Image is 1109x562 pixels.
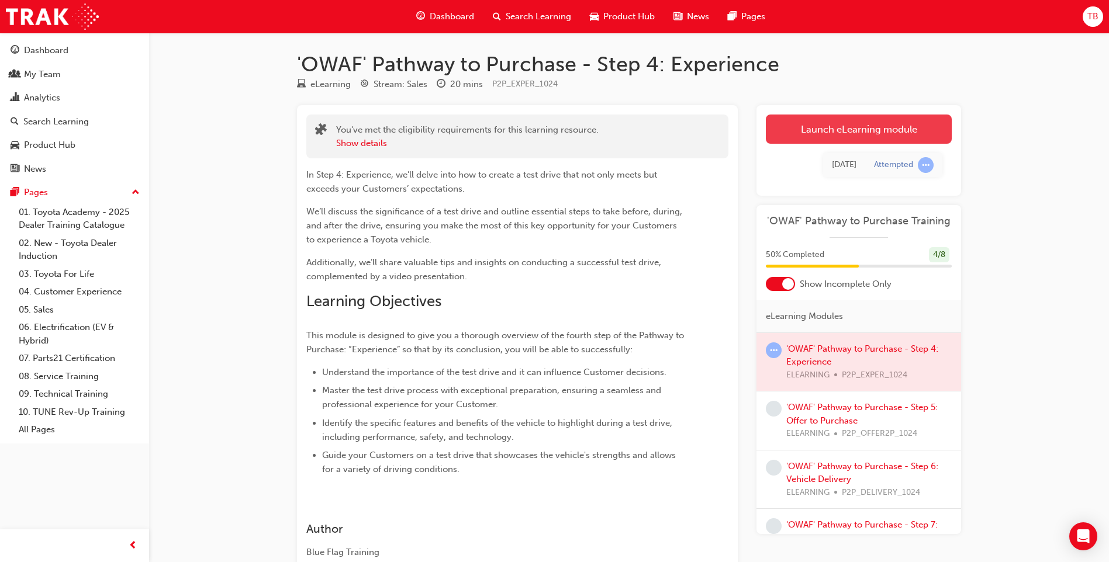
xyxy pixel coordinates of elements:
a: 09. Technical Training [14,385,144,403]
div: Search Learning [23,115,89,129]
span: Additionally, we’ll share valuable tips and insights on conducting a successful test drive, compl... [306,257,664,282]
span: learningResourceType_ELEARNING-icon [297,79,306,90]
div: Attempted [874,159,913,171]
span: In Step 4: Experience, we’ll delve into how to create a test drive that not only meets but exceed... [306,169,659,194]
a: All Pages [14,421,144,439]
span: ELEARNING [786,427,830,440]
span: News [687,10,709,23]
h1: 'OWAF' Pathway to Purchase - Step 4: Experience [297,51,961,77]
span: TB [1087,10,1098,23]
span: P2P_DELIVERY_1024 [842,486,920,499]
span: ELEARNING [786,486,830,499]
div: Duration [437,77,483,92]
a: news-iconNews [664,5,718,29]
span: learningRecordVerb_NONE-icon [766,460,782,476]
span: Learning resource code [492,79,558,89]
a: 'OWAF' Pathway to Purchase - Step 5: Offer to Purchase [786,402,938,426]
span: eLearning Modules [766,310,843,323]
button: DashboardMy TeamAnalyticsSearch LearningProduct HubNews [5,37,144,182]
span: P2P_OFFER2P_1024 [842,427,917,440]
span: Pages [741,10,765,23]
a: 'OWAF' Pathway to Purchase - Step 7: Follow-Up [786,519,938,543]
div: News [24,162,46,176]
span: Show Incomplete Only [800,277,892,291]
button: Pages [5,182,144,203]
div: Blue Flag Training [306,546,686,559]
a: 08. Service Training [14,367,144,386]
div: eLearning [310,78,351,91]
span: guage-icon [416,9,425,24]
button: Show details [336,137,387,150]
a: News [5,158,144,180]
a: 04. Customer Experience [14,283,144,301]
a: 'OWAF' Pathway to Purchase - Step 6: Vehicle Delivery [786,461,938,485]
div: Open Intercom Messenger [1069,522,1097,550]
span: news-icon [673,9,682,24]
span: learningRecordVerb_NONE-icon [766,518,782,534]
span: news-icon [11,164,19,175]
span: pages-icon [11,188,19,198]
a: car-iconProduct Hub [581,5,664,29]
div: Pages [24,186,48,199]
span: Search Learning [506,10,571,23]
span: search-icon [493,9,501,24]
div: You've met the eligibility requirements for this learning resource. [336,123,599,150]
span: Understand the importance of the test drive and it can influence Customer decisions. [322,367,666,377]
span: Dashboard [430,10,474,23]
a: search-iconSearch Learning [483,5,581,29]
span: We’ll discuss the significance of a test drive and outline essential steps to take before, during... [306,206,685,245]
span: chart-icon [11,93,19,103]
span: search-icon [11,117,19,127]
span: Guide your Customers on a test drive that showcases the vehicle's strengths and allows for a vari... [322,450,678,474]
span: Product Hub [603,10,655,23]
div: 20 mins [450,78,483,91]
span: learningRecordVerb_NONE-icon [766,401,782,417]
span: guage-icon [11,46,19,56]
span: car-icon [11,140,19,151]
a: 06. Electrification (EV & Hybrid) [14,318,144,349]
div: Type [297,77,351,92]
a: Analytics [5,87,144,109]
a: 10. TUNE Rev-Up Training [14,403,144,421]
div: Product Hub [24,138,75,152]
button: TB [1083,6,1103,27]
a: Launch eLearning module [766,115,952,144]
span: pages-icon [728,9,737,24]
span: This module is designed to give you a thorough overview of the fourth step of the Pathway to Purc... [306,330,686,355]
span: target-icon [360,79,369,90]
span: learningRecordVerb_ATTEMPT-icon [918,157,934,173]
div: Dashboard [24,44,68,57]
span: clock-icon [437,79,445,90]
span: people-icon [11,70,19,80]
a: guage-iconDashboard [407,5,483,29]
span: puzzle-icon [315,124,327,138]
span: car-icon [590,9,599,24]
span: prev-icon [129,539,137,553]
a: 03. Toyota For Life [14,265,144,283]
span: learningRecordVerb_ATTEMPT-icon [766,342,782,358]
span: up-icon [132,185,140,200]
a: Product Hub [5,134,144,156]
div: 4 / 8 [929,247,949,263]
div: Analytics [24,91,60,105]
span: 50 % Completed [766,248,824,262]
a: 02. New - Toyota Dealer Induction [14,234,144,265]
a: 'OWAF' Pathway to Purchase Training [766,214,952,228]
h3: Author [306,522,686,536]
div: Stream [360,77,427,92]
div: My Team [24,68,61,81]
span: Master the test drive process with exceptional preparation, ensuring a seamless and professional ... [322,385,664,410]
a: Dashboard [5,40,144,61]
span: Identify the specific features and benefits of the vehicle to highlight during a test drive, incl... [322,418,675,442]
a: 01. Toyota Academy - 2025 Dealer Training Catalogue [14,203,144,234]
span: Learning Objectives [306,292,441,310]
a: Search Learning [5,111,144,133]
a: 07. Parts21 Certification [14,349,144,367]
div: Tue Sep 23 2025 16:14:54 GMT+1000 (Australian Eastern Standard Time) [832,158,856,172]
img: Trak [6,4,99,30]
a: 05. Sales [14,301,144,319]
a: pages-iconPages [718,5,775,29]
